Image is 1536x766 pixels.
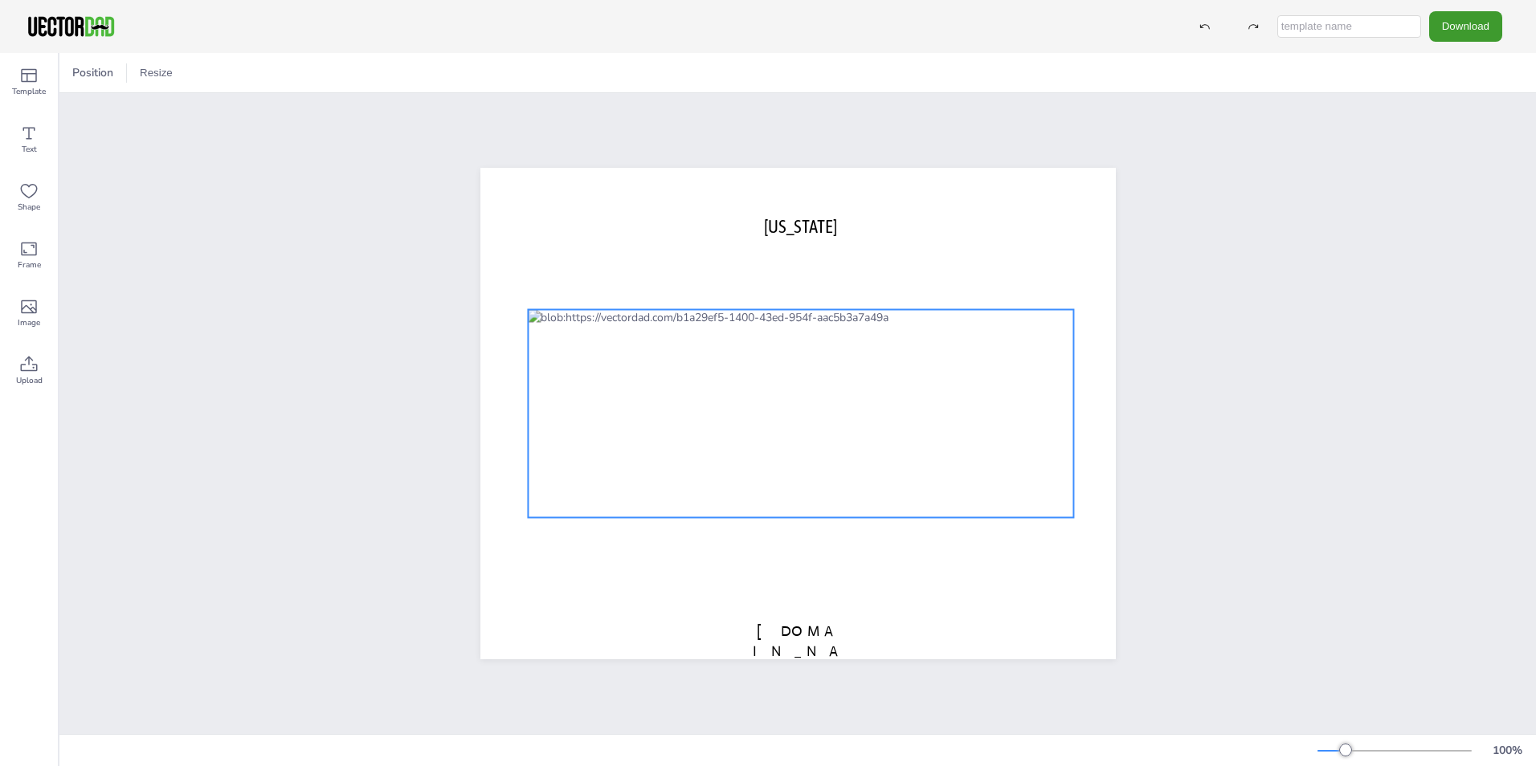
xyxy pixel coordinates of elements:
span: Template [12,85,46,98]
div: 100 % [1488,743,1526,758]
button: Download [1429,11,1502,41]
input: template name [1277,15,1421,38]
span: Text [22,143,37,156]
button: Resize [133,60,179,86]
span: Shape [18,201,40,214]
span: Frame [18,259,41,271]
img: VectorDad-1.png [26,14,116,39]
span: Image [18,316,40,329]
span: [US_STATE] [764,216,837,237]
span: [DOMAIN_NAME] [753,622,843,680]
span: Upload [16,374,43,387]
span: Position [69,65,116,80]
